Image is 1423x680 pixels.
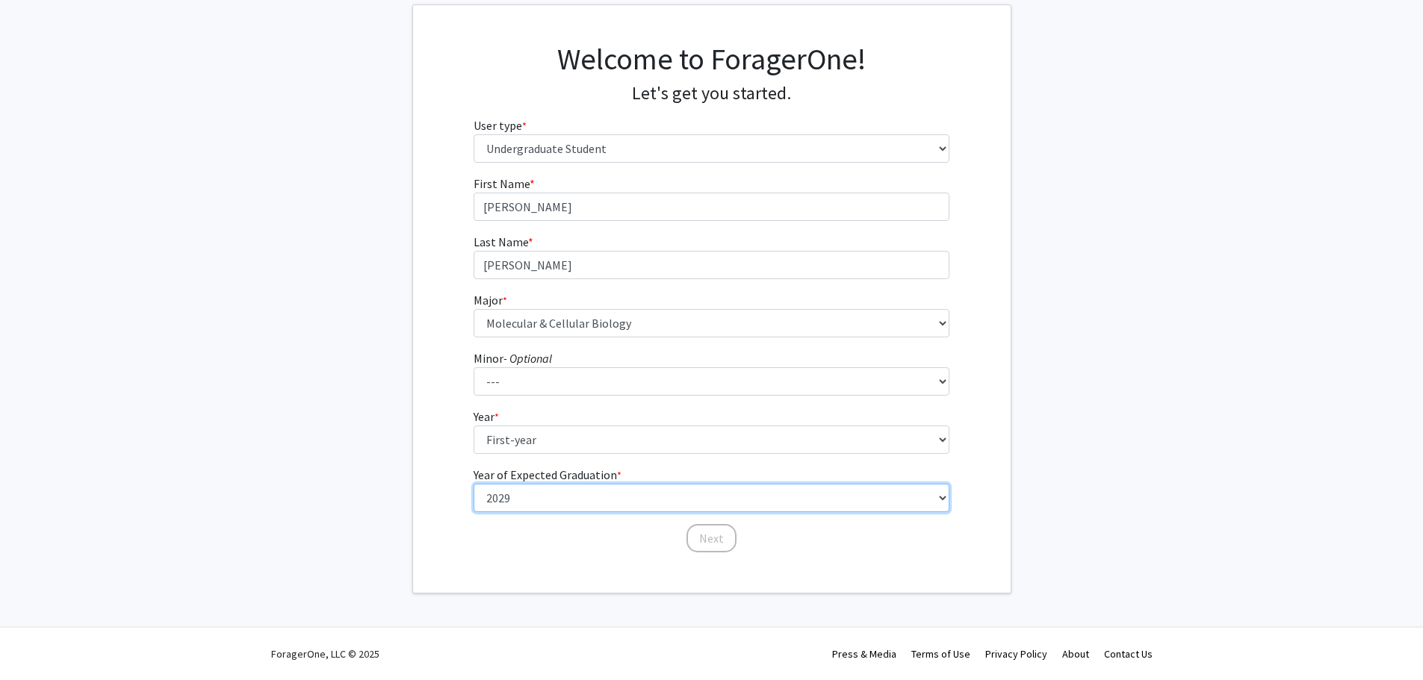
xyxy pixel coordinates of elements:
[474,116,527,134] label: User type
[11,613,63,669] iframe: Chat
[832,647,896,661] a: Press & Media
[474,349,552,367] label: Minor
[474,83,949,105] h4: Let's get you started.
[1062,647,1089,661] a: About
[474,234,528,249] span: Last Name
[474,408,499,425] label: Year
[474,41,949,77] h1: Welcome to ForagerOne!
[911,647,970,661] a: Terms of Use
[1104,647,1153,661] a: Contact Us
[985,647,1047,661] a: Privacy Policy
[474,466,621,484] label: Year of Expected Graduation
[686,524,737,552] button: Next
[271,628,379,680] div: ForagerOne, LLC © 2025
[503,351,552,366] i: - Optional
[474,176,530,191] span: First Name
[474,291,507,309] label: Major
